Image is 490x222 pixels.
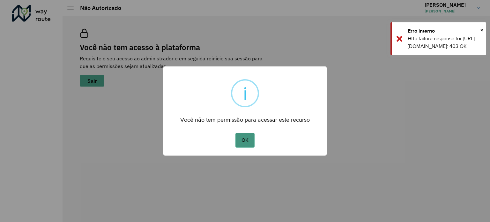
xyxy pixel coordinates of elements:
div: Http failure response for [URL][DOMAIN_NAME]: 403 OK [408,35,481,50]
div: Erro interno [408,27,481,35]
div: i [243,80,247,106]
div: Você não tem permissão para acessar este recurso [163,111,327,125]
button: OK [235,133,254,148]
button: Close [480,25,483,35]
span: × [480,25,483,35]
